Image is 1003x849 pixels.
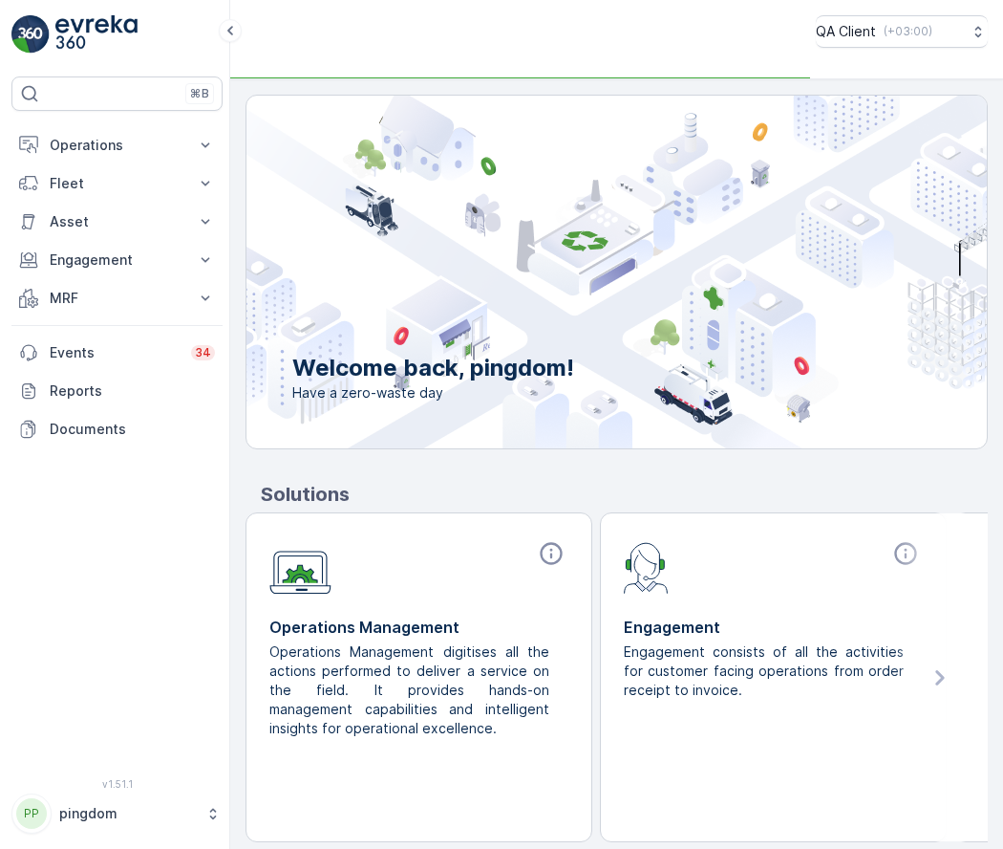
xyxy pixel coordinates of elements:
p: Engagement [624,616,923,639]
p: Asset [50,212,184,231]
p: Documents [50,420,215,439]
p: ⌘B [190,86,209,101]
p: MRF [50,289,184,308]
button: Fleet [11,164,223,203]
p: Engagement [50,250,184,270]
img: city illustration [160,96,987,448]
div: PP [16,798,47,829]
button: Asset [11,203,223,241]
p: QA Client [816,22,876,41]
p: pingdom [59,804,196,823]
button: PPpingdom [11,794,223,834]
button: Engagement [11,241,223,279]
a: Documents [11,410,223,448]
img: module-icon [624,540,669,594]
p: Operations [50,136,184,155]
span: Have a zero-waste day [292,383,574,403]
button: QA Client(+03:00) [816,15,988,48]
p: Fleet [50,174,184,193]
p: Operations Management [269,616,568,639]
img: logo_light-DOdMpM7g.png [55,15,138,54]
a: Events34 [11,334,223,372]
img: module-icon [269,540,331,595]
img: logo [11,15,50,54]
p: Operations Management digitises all the actions performed to deliver a service on the field. It p... [269,642,553,738]
p: Solutions [261,480,988,509]
p: Engagement consists of all the activities for customer facing operations from order receipt to in... [624,642,907,700]
p: ( +03:00 ) [884,24,932,39]
p: Welcome back, pingdom! [292,353,574,383]
button: Operations [11,126,223,164]
p: 34 [195,345,211,360]
a: Reports [11,372,223,410]
p: Events [50,343,180,362]
button: MRF [11,279,223,317]
span: v 1.51.1 [11,778,223,790]
p: Reports [50,381,215,401]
